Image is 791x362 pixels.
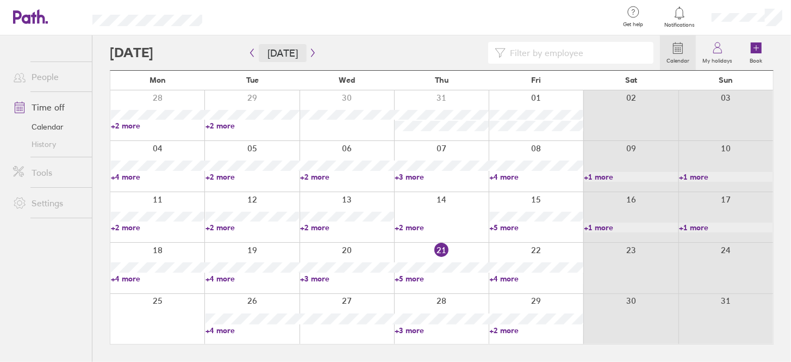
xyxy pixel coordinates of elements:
[660,54,696,64] label: Calendar
[490,274,583,284] a: +4 more
[679,172,773,182] a: +1 more
[696,54,739,64] label: My holidays
[395,326,488,335] a: +3 more
[696,35,739,70] a: My holidays
[679,223,773,232] a: +1 more
[660,35,696,70] a: Calendar
[662,22,697,28] span: Notifications
[744,54,769,64] label: Book
[662,5,697,28] a: Notifications
[584,223,678,232] a: +1 more
[395,172,488,182] a: +3 more
[150,76,166,84] span: Mon
[111,121,204,131] a: +2 more
[4,66,92,88] a: People
[300,274,394,284] a: +3 more
[435,76,449,84] span: Thu
[616,21,651,28] span: Get help
[739,35,774,70] a: Book
[4,118,92,136] a: Calendar
[259,44,307,62] button: [DATE]
[205,121,299,131] a: +2 more
[111,172,204,182] a: +4 more
[205,172,299,182] a: +2 more
[4,96,92,118] a: Time off
[490,326,583,335] a: +2 more
[4,136,92,153] a: History
[111,274,204,284] a: +4 more
[111,223,204,232] a: +2 more
[4,192,92,214] a: Settings
[625,76,637,84] span: Sat
[532,76,541,84] span: Fri
[584,172,678,182] a: +1 more
[490,223,583,232] a: +5 more
[205,326,299,335] a: +4 more
[339,76,355,84] span: Wed
[506,42,647,63] input: Filter by employee
[719,76,733,84] span: Sun
[395,274,488,284] a: +5 more
[395,223,488,232] a: +2 more
[205,223,299,232] a: +2 more
[300,172,394,182] a: +2 more
[490,172,583,182] a: +4 more
[300,223,394,232] a: +2 more
[205,274,299,284] a: +4 more
[4,162,92,183] a: Tools
[246,76,259,84] span: Tue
